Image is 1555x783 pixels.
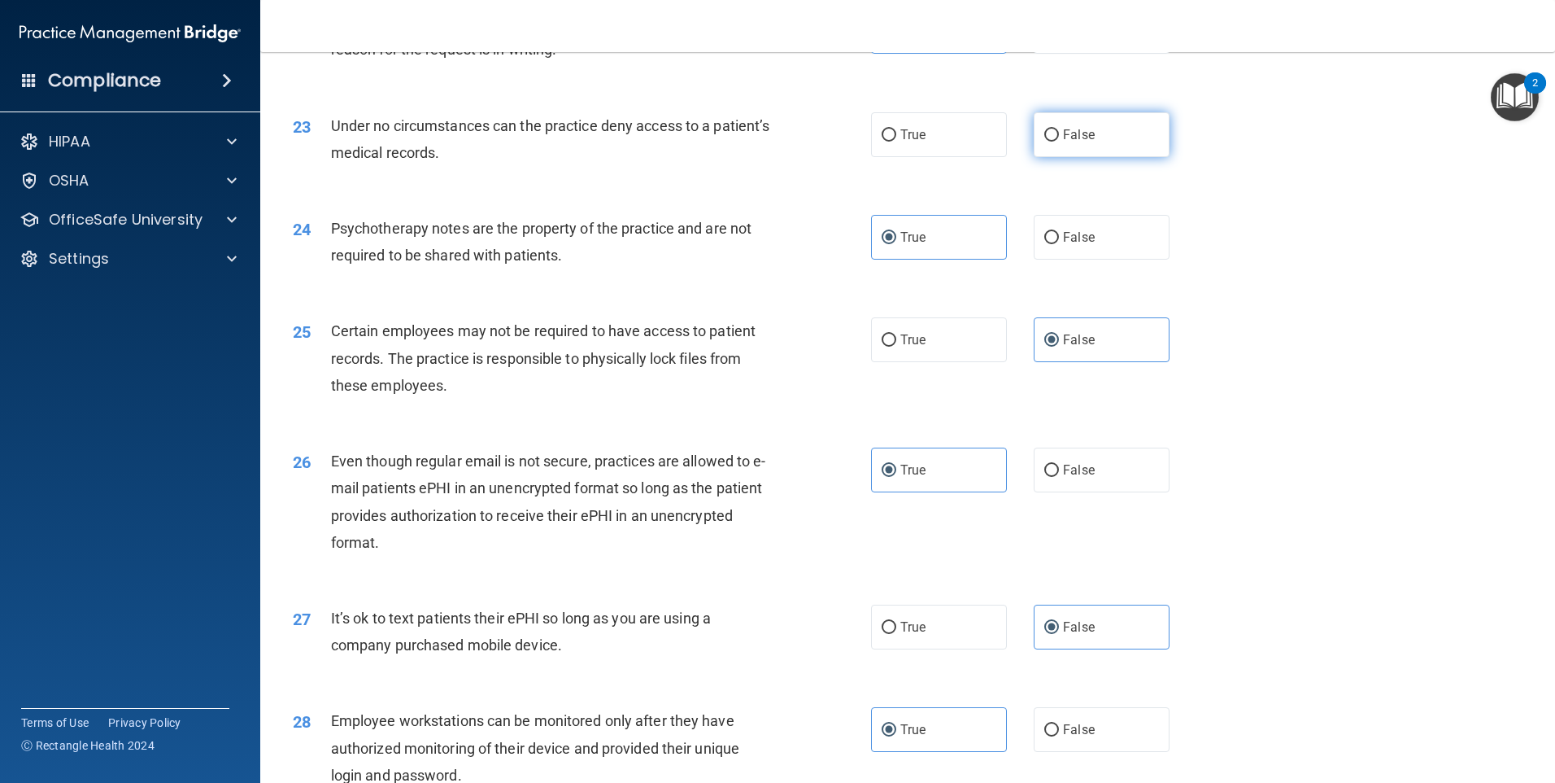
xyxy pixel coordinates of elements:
[882,724,896,737] input: True
[331,610,711,654] span: It’s ok to text patients their ePHI so long as you are using a company purchased mobile device.
[882,129,896,142] input: True
[1063,722,1095,737] span: False
[331,117,770,161] span: Under no circumstances can the practice deny access to a patient’s medical records.
[1063,332,1095,348] span: False
[48,69,161,92] h4: Compliance
[21,715,89,731] a: Terms of Use
[1063,127,1095,142] span: False
[900,722,926,737] span: True
[293,453,311,472] span: 26
[49,132,90,151] p: HIPAA
[331,220,751,264] span: Psychotherapy notes are the property of the practice and are not required to be shared with patie...
[293,117,311,137] span: 23
[331,453,766,551] span: Even though regular email is not secure, practices are allowed to e-mail patients ePHI in an unen...
[900,332,926,348] span: True
[900,230,926,245] span: True
[882,622,896,634] input: True
[1063,230,1095,245] span: False
[21,737,155,754] span: Ⓒ Rectangle Health 2024
[1044,232,1059,244] input: False
[293,610,311,629] span: 27
[1044,724,1059,737] input: False
[20,249,237,269] a: Settings
[882,232,896,244] input: True
[1044,335,1059,347] input: False
[900,462,926,478] span: True
[1044,129,1059,142] input: False
[20,132,237,151] a: HIPAA
[1044,622,1059,634] input: False
[882,465,896,477] input: True
[293,712,311,732] span: 28
[49,210,203,230] p: OfficeSafe University
[49,171,89,190] p: OSHA
[1532,83,1538,104] div: 2
[1044,465,1059,477] input: False
[20,171,237,190] a: OSHA
[293,220,311,239] span: 24
[882,335,896,347] input: True
[331,712,739,783] span: Employee workstations can be monitored only after they have authorized monitoring of their device...
[20,210,237,230] a: OfficeSafe University
[20,17,241,50] img: PMB logo
[49,249,109,269] p: Settings
[108,715,181,731] a: Privacy Policy
[1491,73,1539,121] button: Open Resource Center, 2 new notifications
[900,127,926,142] span: True
[331,322,756,393] span: Certain employees may not be required to have access to patient records. The practice is responsi...
[900,619,926,635] span: True
[293,322,311,342] span: 25
[1063,619,1095,635] span: False
[1063,462,1095,478] span: False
